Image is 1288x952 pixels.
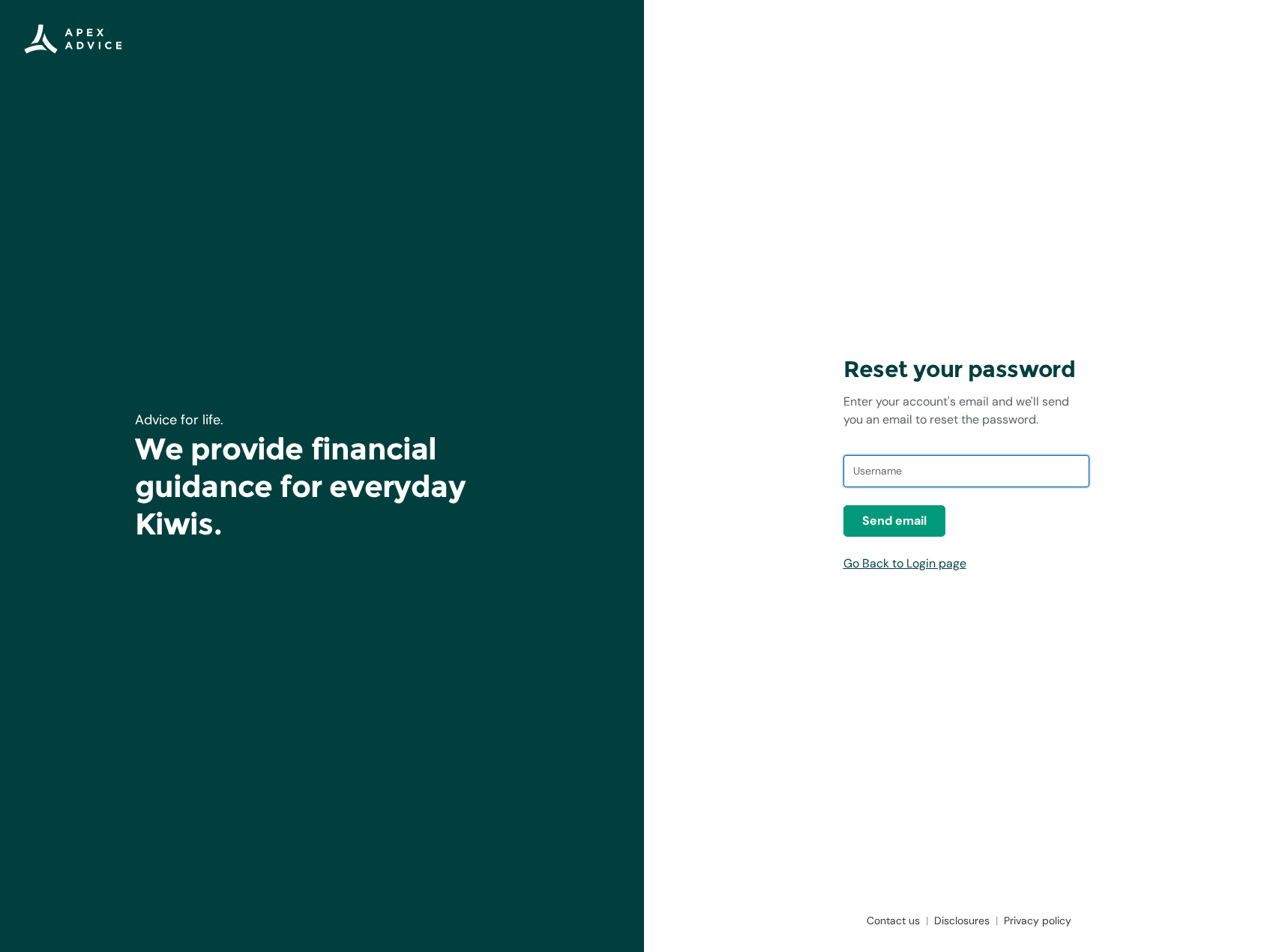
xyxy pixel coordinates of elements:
input: Username [843,455,1089,488]
a: Privacy policy [998,913,1071,928]
span: Advice for life. [135,411,223,429]
h1: We provide financial guidance for everyday Kiwis. [135,430,510,543]
a: Go Back to Login page [843,555,966,571]
img: Apex Advice Group [24,24,122,54]
button: Send email [843,505,945,537]
h3: Reset your password [843,355,1089,384]
span: Send email [862,512,927,530]
a: Contact us [861,913,928,928]
a: Disclosures [928,913,998,928]
p: Enter your account's email and we'll send you an email to reset the password. [843,393,1089,429]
